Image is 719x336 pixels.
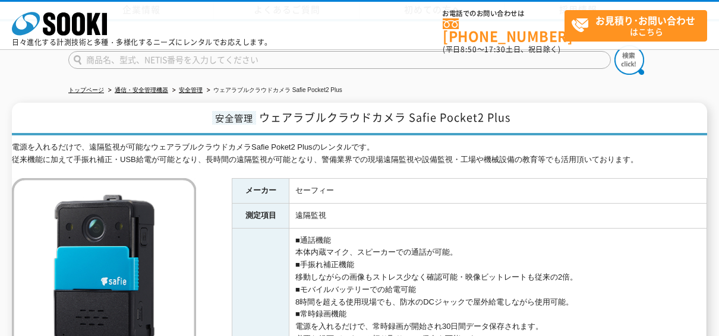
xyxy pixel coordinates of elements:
strong: お見積り･お問い合わせ [595,13,695,27]
th: 測定項目 [232,203,289,228]
p: 日々進化する計測技術と多種・多様化するニーズにレンタルでお応えします。 [12,39,272,46]
input: 商品名、型式、NETIS番号を入力してください [68,51,611,69]
a: 安全管理 [179,87,203,93]
span: 8:50 [461,44,477,55]
div: 電源を入れるだけで、遠隔監視が可能なウェアラブルクラウドカメラSafie Poket2 Plusのレンタルです。 従来機能に加えて手振れ補正・USB給電が可能となり、長時間の遠隔監視が可能となり... [12,141,707,166]
img: btn_search.png [614,45,644,75]
a: [PHONE_NUMBER] [443,18,565,43]
span: お電話でのお問い合わせは [443,10,565,17]
li: ウェアラブルクラウドカメラ Safie Pocket2 Plus [204,84,342,97]
span: (平日 ～ 土日、祝日除く) [443,44,560,55]
span: はこちら [571,11,707,40]
th: メーカー [232,178,289,203]
a: 通信・安全管理機器 [115,87,168,93]
span: 17:30 [484,44,506,55]
td: 遠隔監視 [289,203,707,228]
a: トップページ [68,87,104,93]
span: ウェアラブルクラウドカメラ Safie Pocket2 Plus [259,109,510,125]
a: お見積り･お問い合わせはこちら [565,10,707,42]
td: セーフィー [289,178,707,203]
span: 安全管理 [212,111,256,125]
